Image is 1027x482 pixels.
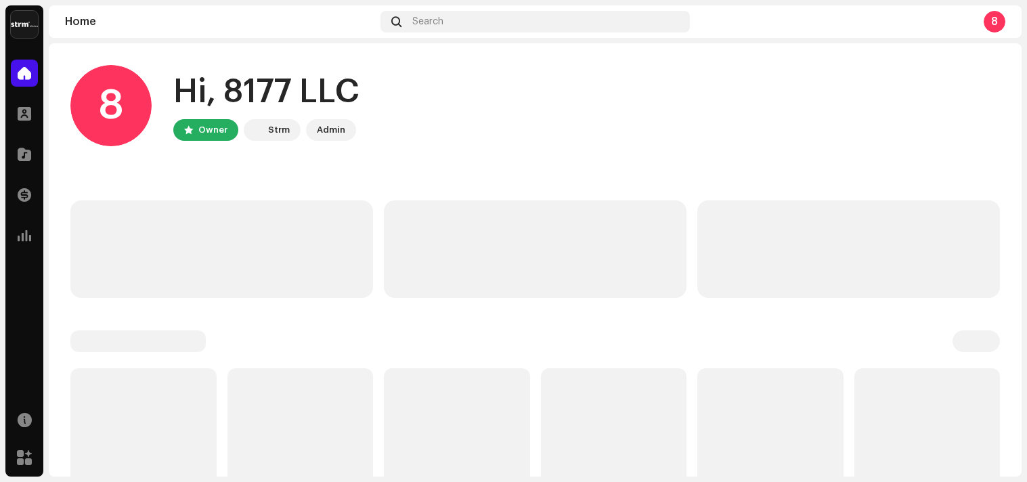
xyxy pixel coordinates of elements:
[70,65,152,146] div: 8
[11,11,38,38] img: 408b884b-546b-4518-8448-1008f9c76b02
[246,122,263,138] img: 408b884b-546b-4518-8448-1008f9c76b02
[984,11,1005,32] div: 8
[65,16,375,27] div: Home
[173,70,359,114] div: Hi, 8177 LLC
[317,122,345,138] div: Admin
[268,122,290,138] div: Strm
[412,16,443,27] span: Search
[198,122,227,138] div: Owner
